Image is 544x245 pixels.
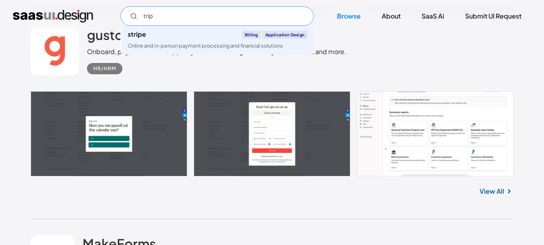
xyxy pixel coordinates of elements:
div: Online and in-person payment processing and financial solutions [128,42,283,50]
a: SaaS Ai [412,7,454,25]
div: Application Design [263,31,308,39]
div: Onboard, pay, insure, and support your hardworking team. Payroll, benefits, and more. [87,47,346,57]
a: Submit UI Request [455,7,531,25]
input: Search UI designs you're looking for... [120,6,314,26]
h2: gusto [87,27,123,43]
a: Browse [327,7,370,25]
a: stripeBillingApplication DesignOnline and in-person payment processing and financial solutions [121,26,314,54]
a: About [372,7,410,25]
a: home [13,10,93,23]
form: Email Form [120,6,314,26]
div: HR/HRM [93,64,116,73]
a: gusto [87,27,123,47]
div: stripe [128,31,146,38]
div: Billing [242,31,261,39]
a: View All [480,186,504,196]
